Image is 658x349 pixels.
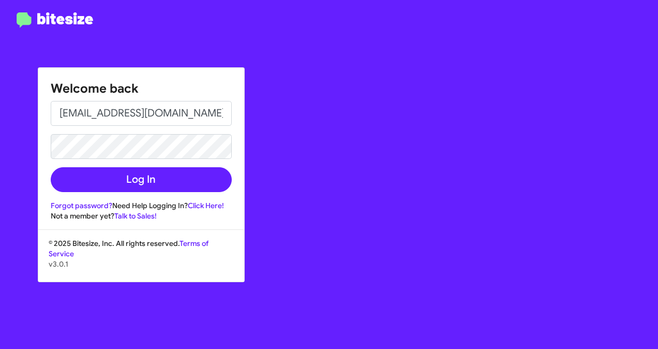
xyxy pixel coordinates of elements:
[49,239,208,258] a: Terms of Service
[38,238,244,282] div: © 2025 Bitesize, Inc. All rights reserved.
[114,211,157,221] a: Talk to Sales!
[51,80,232,97] h1: Welcome back
[188,201,224,210] a: Click Here!
[49,259,234,269] p: v3.0.1
[51,167,232,192] button: Log In
[51,200,232,211] div: Need Help Logging In?
[51,201,112,210] a: Forgot password?
[51,211,232,221] div: Not a member yet?
[51,101,232,126] input: Email address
